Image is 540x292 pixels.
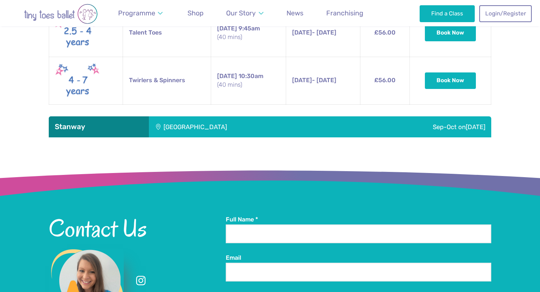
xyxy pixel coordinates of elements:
a: Find a Class [420,5,475,22]
td: Talent Toes [123,9,211,57]
a: Instagram [134,274,148,287]
small: (40 mins) [217,81,280,89]
span: [DATE] [217,72,237,80]
td: £56.00 [360,57,409,104]
span: Our Story [226,9,256,17]
td: 9:45am [211,9,286,57]
label: Full Name * [226,215,491,224]
a: Our Story [223,5,267,22]
label: Email [226,254,491,262]
a: Shop [184,5,207,22]
td: 10:30am [211,57,286,104]
a: News [283,5,307,22]
span: Programme [118,9,155,17]
h2: Contact Us [49,215,226,241]
a: Programme [115,5,166,22]
span: [DATE] [292,77,312,84]
div: Sep-Oct on [342,116,491,137]
div: [GEOGRAPHIC_DATA] [149,116,342,137]
span: Franchising [326,9,363,17]
button: Book Now [425,25,476,41]
small: (40 mins) [217,33,280,41]
span: - [DATE] [292,29,336,36]
span: [DATE] [466,123,485,131]
span: News [286,9,303,17]
td: £56.00 [360,9,409,57]
h3: Stanway [55,122,143,131]
span: [DATE] [292,29,312,36]
img: Twirlers & Spinners New (May 2025) [55,62,100,100]
a: Franchising [323,5,367,22]
td: Twirlers & Spinners [123,57,211,104]
span: - [DATE] [292,77,336,84]
a: Login/Register [479,5,532,22]
span: Shop [187,9,204,17]
img: tiny toes ballet [8,4,113,24]
button: Book Now [425,72,476,89]
span: [DATE] [217,25,237,32]
img: Talent toes New (May 2025) [55,14,100,52]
